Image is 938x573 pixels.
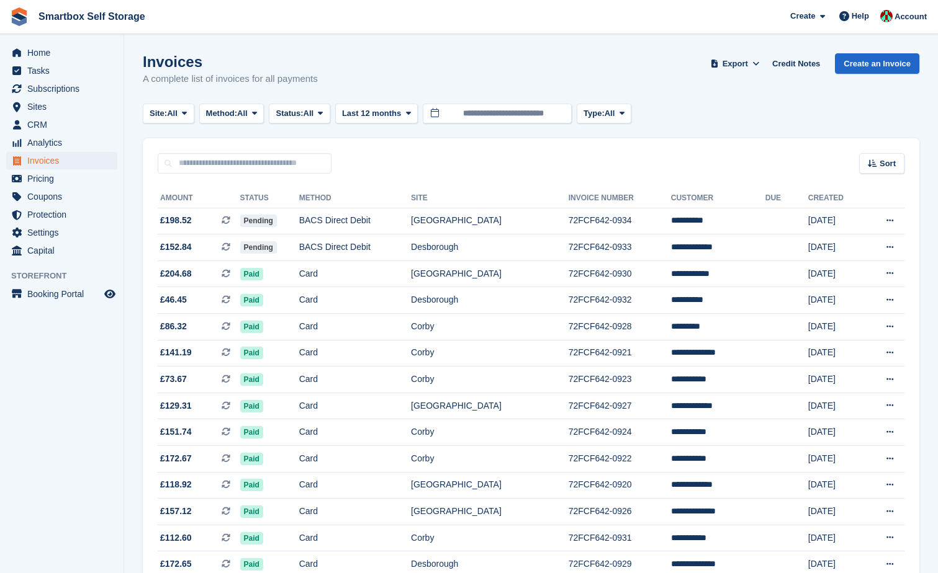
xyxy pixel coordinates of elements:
span: Paid [240,294,263,306]
td: [DATE] [808,525,864,551]
a: menu [6,224,117,241]
span: Capital [27,242,102,259]
span: Pending [240,215,277,227]
td: Corby [411,366,569,393]
span: Paid [240,347,263,359]
span: Coupons [27,188,102,205]
td: [GEOGRAPHIC_DATA] [411,208,569,234]
span: £172.67 [160,452,192,465]
p: A complete list of invoices for all payments [143,72,318,86]
td: Corby [411,340,569,366]
span: £198.52 [160,214,192,227]
td: [DATE] [808,366,864,393]
a: menu [6,242,117,259]
td: [DATE] [808,499,864,525]
td: Card [299,366,411,393]
td: [GEOGRAPHIC_DATA] [411,260,569,287]
span: Paid [240,321,263,333]
th: Method [299,189,411,208]
a: menu [6,152,117,169]
td: Card [299,499,411,525]
td: Card [299,314,411,340]
span: All [167,107,178,120]
span: £157.12 [160,505,192,518]
td: 72FCF642-0931 [569,525,671,551]
a: Create an Invoice [835,53,919,74]
a: menu [6,188,117,205]
a: menu [6,116,117,133]
td: Desborough [411,287,569,314]
td: Corby [411,419,569,446]
td: [GEOGRAPHIC_DATA] [411,472,569,499]
img: stora-icon-8386f47178a22dfd0bd8f6a31ec36ba5ce8667c1dd55bd0f319d3a0aa187defe.svg [10,7,29,26]
span: Create [790,10,815,22]
span: Paid [240,532,263,544]
span: £86.32 [160,320,187,333]
td: BACS Direct Debit [299,234,411,261]
th: Status [240,189,299,208]
a: menu [6,62,117,79]
td: [DATE] [808,446,864,473]
img: Caren Ingold [880,10,893,22]
td: 72FCF642-0921 [569,340,671,366]
td: 72FCF642-0933 [569,234,671,261]
td: [DATE] [808,393,864,419]
span: £46.45 [160,293,187,306]
span: All [605,107,615,120]
th: Due [765,189,808,208]
span: Paid [240,479,263,491]
td: Card [299,472,411,499]
a: menu [6,285,117,303]
td: 72FCF642-0934 [569,208,671,234]
td: Card [299,419,411,446]
td: Card [299,393,411,419]
td: Card [299,446,411,473]
a: menu [6,98,117,115]
span: Paid [240,426,263,438]
td: [DATE] [808,287,864,314]
span: Tasks [27,62,102,79]
span: All [304,107,314,120]
td: 72FCF642-0926 [569,499,671,525]
td: 72FCF642-0924 [569,419,671,446]
td: 72FCF642-0928 [569,314,671,340]
a: menu [6,206,117,223]
span: Sort [880,158,896,170]
button: Export [708,53,762,74]
span: Booking Portal [27,285,102,303]
th: Invoice Number [569,189,671,208]
a: menu [6,44,117,61]
a: Preview store [102,286,117,301]
td: [DATE] [808,208,864,234]
span: Account [895,11,927,23]
span: Invoices [27,152,102,169]
th: Customer [671,189,765,208]
span: £172.65 [160,557,192,571]
td: 72FCF642-0922 [569,446,671,473]
span: Home [27,44,102,61]
span: Pending [240,241,277,254]
span: Sites [27,98,102,115]
td: [DATE] [808,340,864,366]
button: Last 12 months [335,104,418,124]
button: Site: All [143,104,194,124]
td: Desborough [411,234,569,261]
span: All [237,107,248,120]
span: £73.67 [160,373,187,386]
span: £112.60 [160,531,192,544]
span: Last 12 months [342,107,401,120]
span: Site: [150,107,167,120]
button: Method: All [199,104,264,124]
td: [DATE] [808,419,864,446]
td: Corby [411,525,569,551]
span: Pricing [27,170,102,187]
td: [DATE] [808,472,864,499]
th: Created [808,189,864,208]
span: Paid [240,505,263,518]
span: Paid [240,268,263,280]
span: CRM [27,116,102,133]
span: £151.74 [160,425,192,438]
span: £129.31 [160,399,192,412]
td: Corby [411,314,569,340]
th: Site [411,189,569,208]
